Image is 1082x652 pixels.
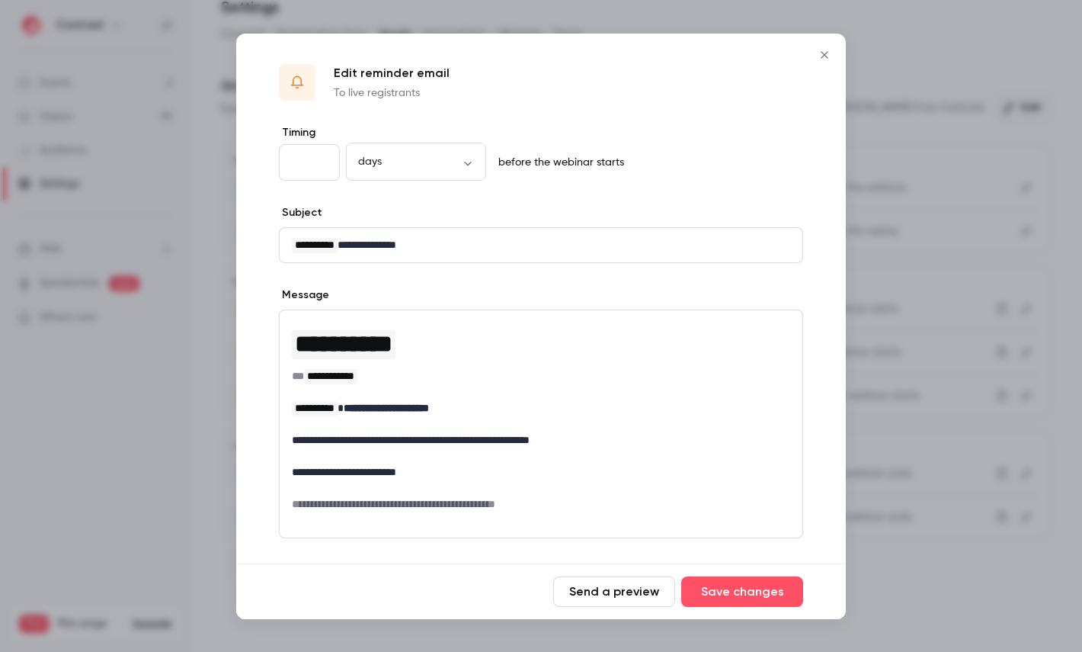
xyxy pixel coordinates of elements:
[681,577,803,607] button: Save changes
[334,85,450,101] p: To live registrants
[279,563,347,578] label: Button label
[280,228,802,262] div: editor
[279,125,803,140] label: Timing
[346,154,486,169] div: days
[809,40,840,70] button: Close
[279,205,322,220] label: Subject
[280,310,802,521] div: editor
[279,287,329,303] label: Message
[334,64,450,82] p: Edit reminder email
[492,155,624,170] p: before the webinar starts
[553,577,675,607] button: Send a preview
